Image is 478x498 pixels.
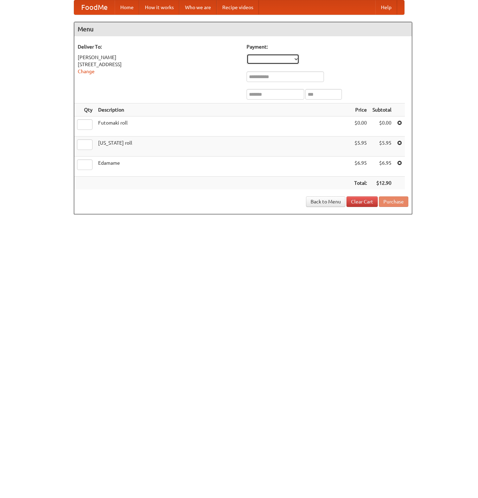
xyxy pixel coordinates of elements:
th: $12.90 [370,177,394,190]
td: $5.95 [351,137,370,157]
h5: Deliver To: [78,43,240,50]
th: Total: [351,177,370,190]
h5: Payment: [247,43,408,50]
a: Back to Menu [306,196,345,207]
a: Who we are [179,0,217,14]
td: $0.00 [351,116,370,137]
a: Clear Cart [346,196,378,207]
a: FoodMe [74,0,115,14]
a: Help [375,0,397,14]
td: $6.95 [370,157,394,177]
div: [STREET_ADDRESS] [78,61,240,68]
a: How it works [139,0,179,14]
a: Home [115,0,139,14]
td: $5.95 [370,137,394,157]
a: Change [78,69,95,74]
button: Purchase [379,196,408,207]
div: [PERSON_NAME] [78,54,240,61]
td: Edamame [95,157,351,177]
td: [US_STATE] roll [95,137,351,157]
td: $6.95 [351,157,370,177]
a: Recipe videos [217,0,259,14]
th: Subtotal [370,103,394,116]
h4: Menu [74,22,412,36]
th: Description [95,103,351,116]
td: $0.00 [370,116,394,137]
th: Qty [74,103,95,116]
td: Futomaki roll [95,116,351,137]
th: Price [351,103,370,116]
